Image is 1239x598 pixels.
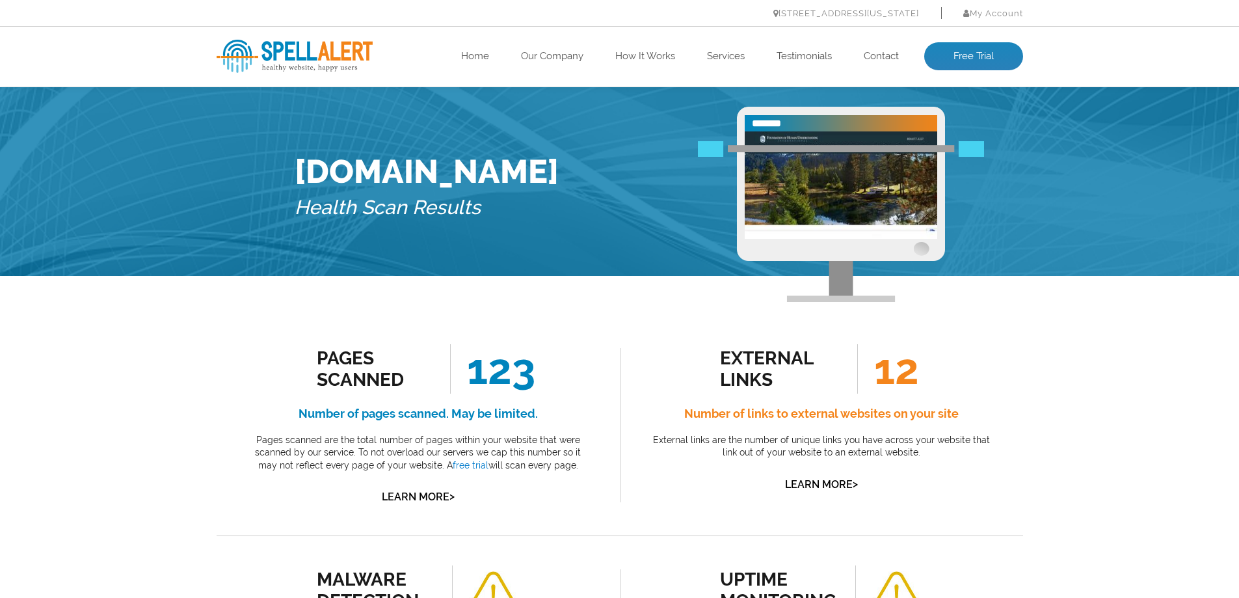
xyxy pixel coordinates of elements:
[649,434,994,459] p: External links are the number of unique links you have across your website that link out of your ...
[853,475,858,493] span: >
[246,403,591,424] h4: Number of pages scanned. May be limited.
[745,131,937,239] img: Free Website Analysis
[720,347,838,390] div: external links
[649,403,994,424] h4: Number of links to external websites on your site
[295,152,559,191] h1: [DOMAIN_NAME]
[317,347,434,390] div: Pages Scanned
[737,107,945,302] img: Free Webiste Analysis
[295,191,559,225] h5: Health Scan Results
[698,144,984,159] img: Free Webiste Analysis
[382,491,455,503] a: Learn More>
[450,344,535,394] span: 123
[246,434,591,472] p: Pages scanned are the total number of pages within your website that were scanned by our service....
[449,487,455,506] span: >
[453,460,488,470] a: free trial
[785,478,858,491] a: Learn More>
[857,344,919,394] span: 12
